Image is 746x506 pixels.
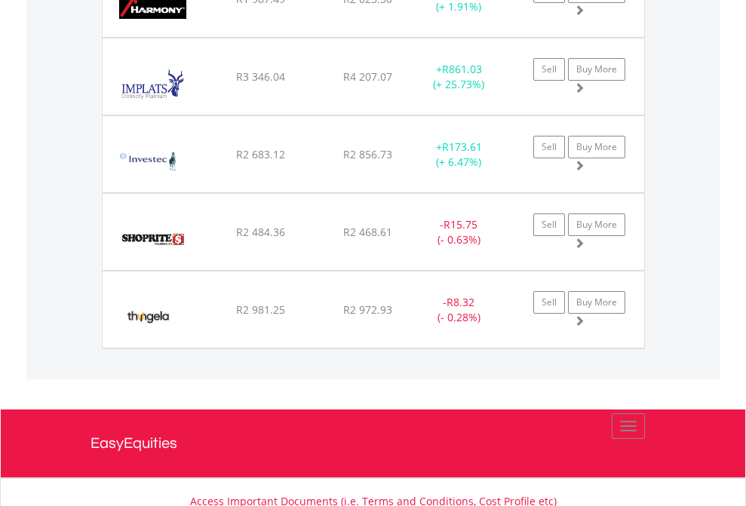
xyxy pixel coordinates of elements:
[236,147,285,161] span: R2 683.12
[568,213,625,236] a: Buy More
[568,136,625,158] a: Buy More
[236,225,285,239] span: R2 484.36
[442,140,482,154] span: R173.61
[533,291,565,314] a: Sell
[533,136,565,158] a: Sell
[412,62,506,92] div: + (+ 25.73%)
[343,147,392,161] span: R2 856.73
[343,225,392,239] span: R2 468.61
[568,291,625,314] a: Buy More
[447,295,474,309] span: R8.32
[412,140,506,170] div: + (+ 6.47%)
[412,295,506,325] div: - (- 0.28%)
[444,217,477,232] span: R15.75
[91,409,656,477] a: EasyEquities
[343,302,392,317] span: R2 972.93
[236,302,285,317] span: R2 981.25
[110,290,186,344] img: EQU.ZA.TGA.png
[533,213,565,236] a: Sell
[110,57,195,111] img: EQU.ZA.IMP.png
[442,62,482,76] span: R861.03
[343,69,392,84] span: R4 207.07
[110,135,186,189] img: EQU.ZA.INL.png
[412,217,506,247] div: - (- 0.63%)
[533,58,565,81] a: Sell
[568,58,625,81] a: Buy More
[110,213,195,266] img: EQU.ZA.SHP.png
[236,69,285,84] span: R3 346.04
